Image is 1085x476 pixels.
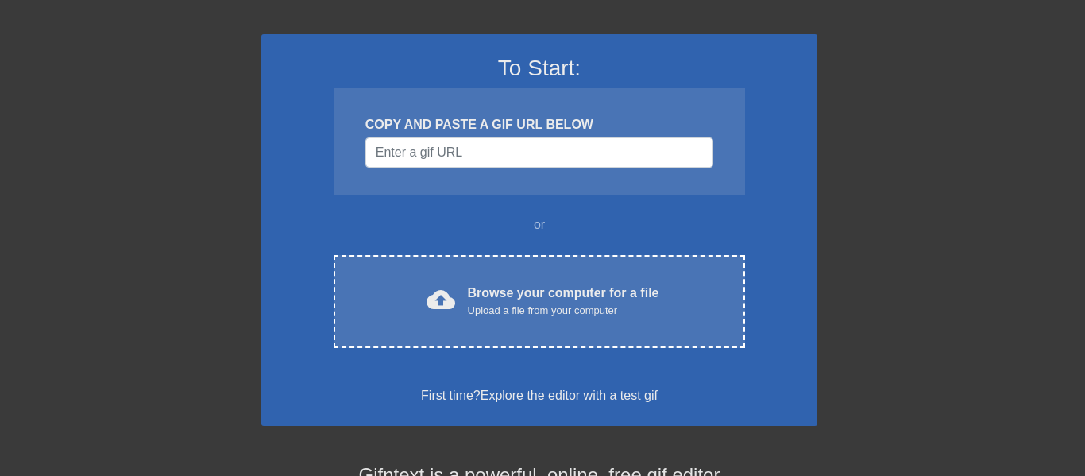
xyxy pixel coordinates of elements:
a: Explore the editor with a test gif [481,389,658,402]
span: cloud_upload [427,285,455,314]
div: First time? [282,386,797,405]
div: Upload a file from your computer [468,303,659,319]
div: Browse your computer for a file [468,284,659,319]
input: Username [365,137,713,168]
div: or [303,215,776,234]
div: COPY AND PASTE A GIF URL BELOW [365,115,713,134]
h3: To Start: [282,55,797,82]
